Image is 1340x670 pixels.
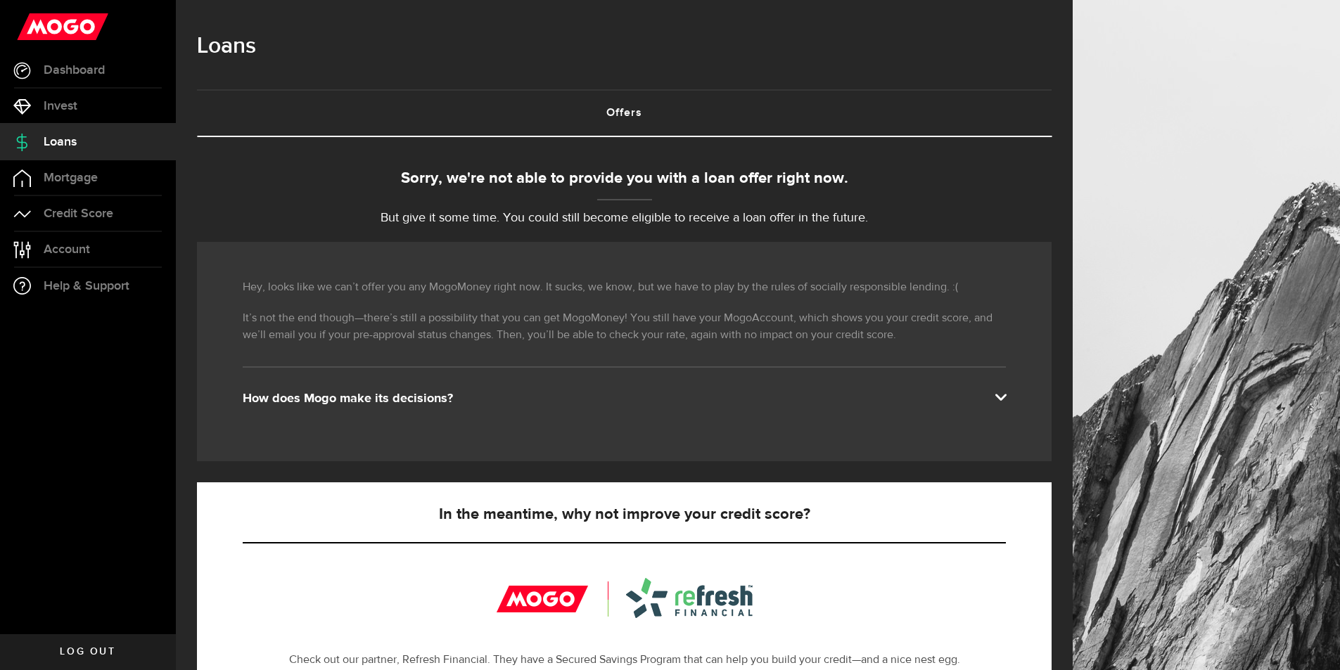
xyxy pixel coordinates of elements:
[243,310,1006,344] p: It’s not the end though—there’s still a possibility that you can get MogoMoney! You still have yo...
[44,64,105,77] span: Dashboard
[197,28,1052,65] h1: Loans
[243,652,1006,669] p: Check out our partner, Refresh Financial. They have a Secured Savings Program that can help you b...
[44,172,98,184] span: Mortgage
[197,209,1052,228] p: But give it some time. You could still become eligible to receive a loan offer in the future.
[1281,611,1340,670] iframe: LiveChat chat widget
[197,167,1052,191] div: Sorry, we're not able to provide you with a loan offer right now.
[243,279,1006,296] p: Hey, looks like we can’t offer you any MogoMoney right now. It sucks, we know, but we have to pla...
[44,280,129,292] span: Help & Support
[44,243,90,256] span: Account
[44,207,113,220] span: Credit Score
[60,647,115,657] span: Log out
[243,506,1006,523] h5: In the meantime, why not improve your credit score?
[197,91,1052,136] a: Offers
[44,100,77,112] span: Invest
[197,89,1052,137] ul: Tabs Navigation
[44,136,77,148] span: Loans
[243,390,1006,407] div: How does Mogo make its decisions?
